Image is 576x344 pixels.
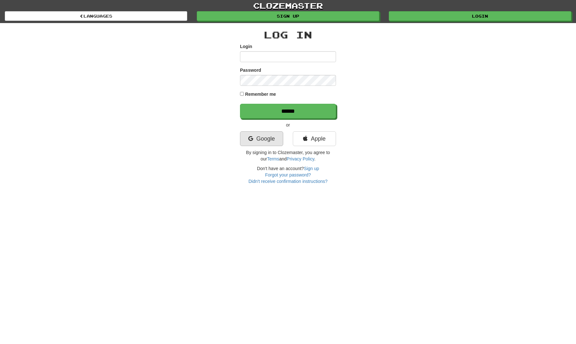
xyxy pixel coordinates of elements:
[240,29,336,40] h2: Log In
[245,91,276,97] label: Remember me
[5,11,187,21] a: Languages
[197,11,379,21] a: Sign up
[267,156,279,161] a: Terms
[304,166,319,171] a: Sign up
[240,67,261,73] label: Password
[240,131,283,146] a: Google
[240,149,336,162] p: By signing in to Clozemaster, you agree to our and .
[389,11,571,21] a: Login
[293,131,336,146] a: Apple
[248,179,327,184] a: Didn't receive confirmation instructions?
[240,43,252,50] label: Login
[240,122,336,128] p: or
[265,172,311,177] a: Forgot your password?
[287,156,314,161] a: Privacy Policy
[240,165,336,184] div: Don't have an account?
